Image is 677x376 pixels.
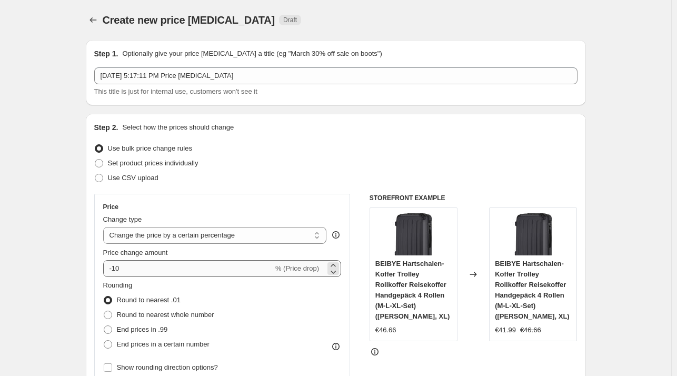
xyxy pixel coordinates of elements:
[331,230,341,240] div: help
[94,48,118,59] h2: Step 1.
[275,264,319,272] span: % (Price drop)
[103,203,118,211] h3: Price
[117,311,214,319] span: Round to nearest whole number
[117,325,168,333] span: End prices in .99
[86,13,101,27] button: Price change jobs
[392,213,434,255] img: 81C94GVMU8L_80x.jpg
[103,260,273,277] input: -15
[283,16,297,24] span: Draft
[117,363,218,371] span: Show rounding direction options?
[108,174,158,182] span: Use CSV upload
[495,260,570,320] span: BEIBYE Hartschalen-Koffer Trolley Rollkoffer Reisekoffer Handgepäck 4 Rollen (M-L-XL-Set) ([PERSO...
[103,249,168,256] span: Price change amount
[94,67,578,84] input: 30% off holiday sale
[103,281,133,289] span: Rounding
[117,340,210,348] span: End prices in a certain number
[520,325,541,335] strike: €46.66
[495,325,516,335] div: €41.99
[370,194,578,202] h6: STOREFRONT EXAMPLE
[117,296,181,304] span: Round to nearest .01
[375,325,396,335] div: €46.66
[512,213,554,255] img: 81C94GVMU8L_80x.jpg
[103,215,142,223] span: Change type
[122,48,382,59] p: Optionally give your price [MEDICAL_DATA] a title (eg "March 30% off sale on boots")
[103,14,275,26] span: Create new price [MEDICAL_DATA]
[375,260,450,320] span: BEIBYE Hartschalen-Koffer Trolley Rollkoffer Reisekoffer Handgepäck 4 Rollen (M-L-XL-Set) ([PERSO...
[94,87,257,95] span: This title is just for internal use, customers won't see it
[94,122,118,133] h2: Step 2.
[108,144,192,152] span: Use bulk price change rules
[122,122,234,133] p: Select how the prices should change
[108,159,198,167] span: Set product prices individually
